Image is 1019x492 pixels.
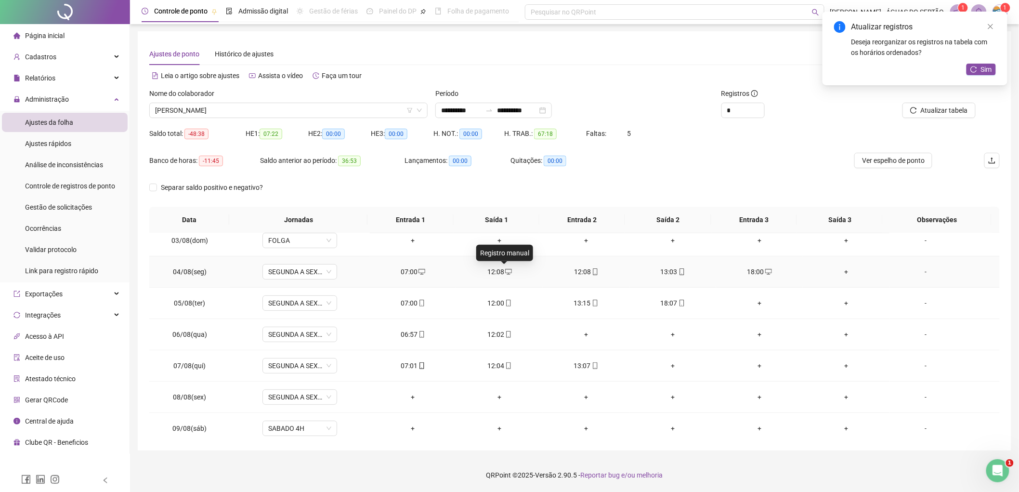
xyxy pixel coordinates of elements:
[810,423,882,434] div: +
[142,8,148,14] span: clock-circle
[313,72,319,79] span: history
[851,37,996,58] div: Deseja reorganizar os registros na tabela com os horários ordenados?
[13,96,20,103] span: lock
[13,375,20,382] span: solution
[13,397,20,403] span: qrcode
[464,235,535,246] div: +
[405,155,510,166] div: Lançamentos:
[25,74,55,82] span: Relatórios
[890,214,984,225] span: Observações
[249,72,256,79] span: youtube
[958,3,968,13] sup: 1
[260,155,405,166] div: Saldo anterior ao período:
[988,157,996,164] span: upload
[550,329,622,340] div: +
[268,359,331,373] span: SEGUNDA A SEXTA 8H
[155,103,422,118] span: RAFAEL DAS CHAGAS GUEDES
[897,423,954,434] div: -
[993,5,1007,19] img: 5801
[102,477,109,484] span: left
[309,7,358,15] span: Gestão de férias
[464,298,535,308] div: 12:00
[13,312,20,319] span: sync
[637,266,708,277] div: 13:03
[229,207,367,233] th: Jornadas
[975,8,983,16] span: bell
[25,246,77,253] span: Validar protocolo
[504,268,512,275] span: desktop
[550,298,622,308] div: 13:15
[36,475,45,484] span: linkedin
[378,423,449,434] div: +
[897,298,954,308] div: -
[970,66,977,73] span: reload
[130,458,1019,492] footer: QRPoint © 2025 - 2.90.5 -
[897,235,954,246] div: -
[591,268,599,275] span: mobile
[199,156,223,166] span: -11:45
[268,296,331,310] span: SEGUNDA A SEXTA 8H
[25,396,68,404] span: Gerar QRCode
[1001,3,1010,13] sup: Atualize o seu contato no menu Meus Dados
[417,107,422,113] span: down
[174,299,205,307] span: 05/08(ter)
[447,7,509,15] span: Folha de pagamento
[149,155,260,166] div: Banco de horas:
[711,207,797,233] th: Entrada 3
[418,268,425,275] span: desktop
[25,53,56,61] span: Cadastros
[25,375,76,383] span: Atestado técnico
[378,392,449,402] div: +
[678,300,685,306] span: mobile
[550,423,622,434] div: +
[420,9,426,14] span: pushpin
[1004,4,1007,11] span: 1
[897,266,954,277] div: -
[625,207,711,233] th: Saída 2
[724,360,795,371] div: +
[171,237,208,244] span: 03/08(dom)
[297,8,303,14] span: sun
[378,360,449,371] div: 07:01
[862,155,925,166] span: Ver espelho de ponto
[435,88,465,99] label: Período
[797,207,883,233] th: Saída 3
[464,423,535,434] div: +
[418,362,425,369] span: mobile
[724,266,795,277] div: 18:00
[418,331,425,338] span: mobile
[433,128,504,139] div: H. NOT.:
[25,267,98,275] span: Link para registro rápido
[25,311,61,319] span: Integrações
[258,72,303,80] span: Assista o vídeo
[13,53,20,60] span: user-add
[25,225,61,232] span: Ocorrências
[13,418,20,425] span: info-circle
[268,233,331,248] span: FOLGA
[536,471,557,479] span: Versão
[897,329,954,340] div: -
[238,7,288,15] span: Admissão digital
[378,298,449,308] div: 07:00
[464,392,535,402] div: +
[338,156,361,166] span: 36:53
[830,7,944,17] span: [PERSON_NAME] - ÁGUAS DO SERTÃO
[637,360,708,371] div: +
[539,207,625,233] th: Entrada 2
[637,235,708,246] div: +
[25,119,73,126] span: Ajustes da folha
[637,298,708,308] div: 18:07
[378,329,449,340] div: 06:57
[810,266,882,277] div: +
[986,459,1009,482] iframe: Intercom live chat
[149,88,221,99] label: Nome do colaborador
[724,423,795,434] div: +
[13,354,20,361] span: audit
[13,75,20,81] span: file
[173,268,207,276] span: 04/08(seg)
[581,471,663,479] span: Reportar bug e/ou melhoria
[13,439,20,446] span: gift
[371,128,433,139] div: HE 3:
[149,50,199,58] span: Ajustes de ponto
[1006,459,1014,467] span: 1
